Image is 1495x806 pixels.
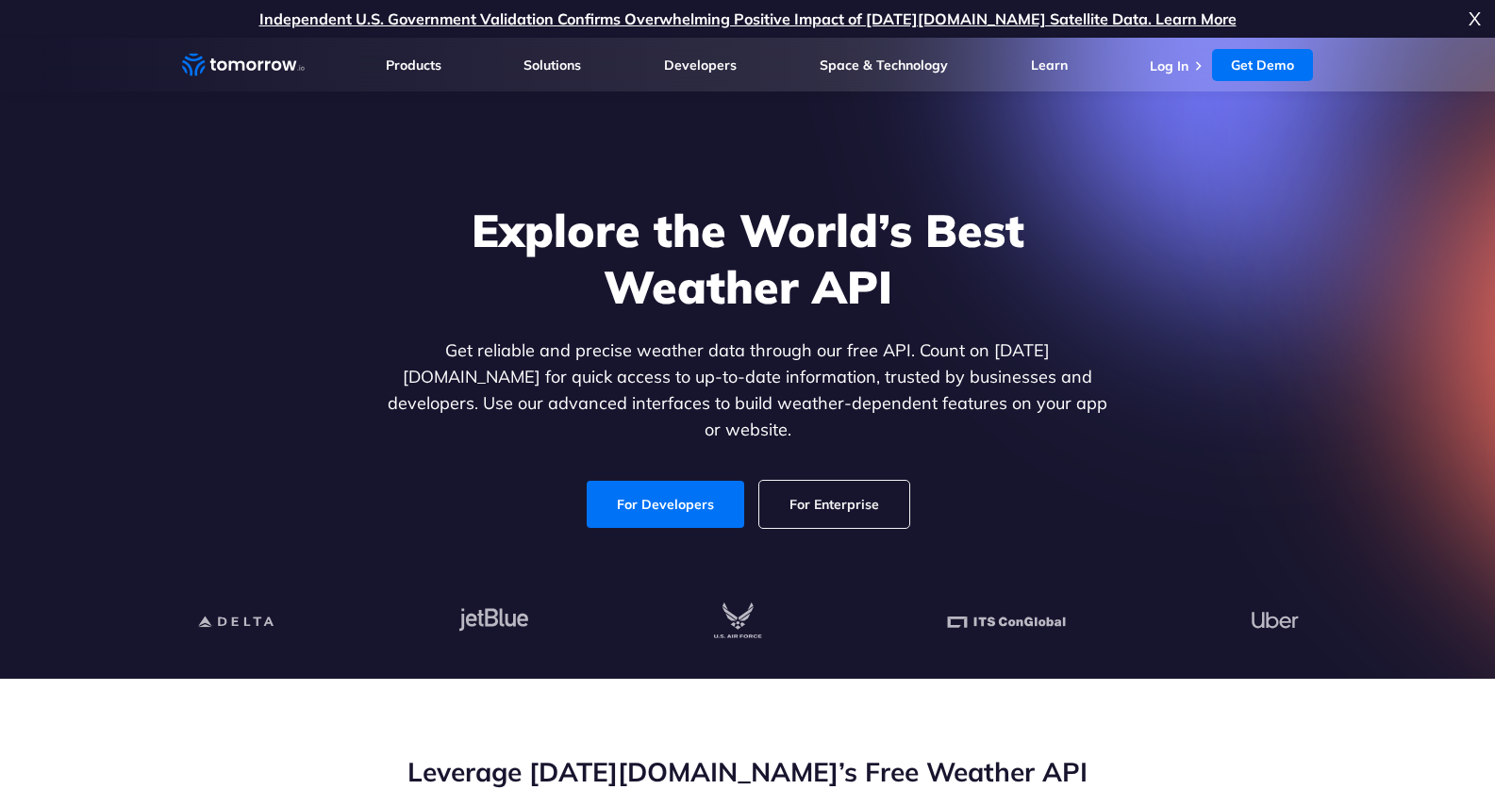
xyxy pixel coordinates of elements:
a: Log In [1150,58,1188,74]
a: Space & Technology [820,57,948,74]
a: Get Demo [1212,49,1313,81]
a: For Developers [587,481,744,528]
h2: Leverage [DATE][DOMAIN_NAME]’s Free Weather API [182,754,1314,790]
a: Independent U.S. Government Validation Confirms Overwhelming Positive Impact of [DATE][DOMAIN_NAM... [259,9,1237,28]
a: Developers [664,57,737,74]
a: For Enterprise [759,481,909,528]
a: Learn [1031,57,1068,74]
a: Home link [182,51,305,79]
h1: Explore the World’s Best Weather API [384,202,1112,315]
a: Products [386,57,441,74]
a: Solutions [523,57,581,74]
p: Get reliable and precise weather data through our free API. Count on [DATE][DOMAIN_NAME] for quic... [384,337,1112,443]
